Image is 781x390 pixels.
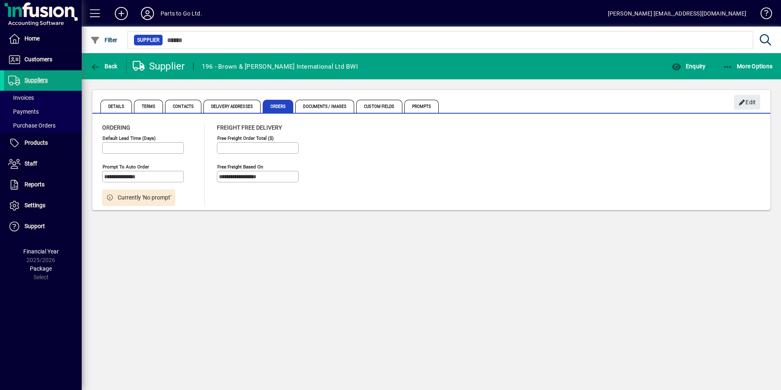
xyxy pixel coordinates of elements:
span: Settings [25,202,45,208]
mat-label: Free freight based on [217,164,263,170]
button: Filter [88,33,120,47]
span: Package [30,265,52,272]
button: Profile [134,6,161,21]
span: Purchase Orders [8,122,56,129]
mat-label: Prompt to auto order [103,164,149,170]
div: 196 - Brown & [PERSON_NAME] International Ltd BWI [202,60,358,73]
span: Reports [25,181,45,188]
app-page-header-button: Back [82,59,127,74]
button: More Options [721,59,775,74]
button: Add [108,6,134,21]
button: Edit [734,95,760,110]
span: Enquiry [672,63,705,69]
button: Back [88,59,120,74]
a: Support [4,216,82,237]
span: Documents / Images [295,100,354,113]
button: Enquiry [669,59,707,74]
span: Payments [8,108,39,115]
span: Prompts [404,100,439,113]
a: Staff [4,154,82,174]
span: Financial Year [23,248,59,255]
mat-label: Default lead time (days) [103,135,156,141]
span: Currently 'No prompt' [118,193,171,202]
span: Suppliers [25,77,48,83]
span: Supplier [137,36,159,44]
span: Customers [25,56,52,63]
span: Edit [739,96,756,109]
a: Purchase Orders [4,119,82,132]
a: Payments [4,105,82,119]
div: [PERSON_NAME] [EMAIL_ADDRESS][DOMAIN_NAME] [608,7,746,20]
a: Knowledge Base [754,2,771,28]
a: Reports [4,175,82,195]
a: Settings [4,195,82,216]
a: Products [4,133,82,153]
span: Freight Free Delivery [217,124,282,131]
span: Home [25,35,40,42]
div: Parts to Go Ltd. [161,7,202,20]
span: Products [25,139,48,146]
span: Contacts [165,100,201,113]
span: Details [100,100,132,113]
span: Staff [25,160,37,167]
mat-label: Free freight order total ($) [217,135,274,141]
span: Back [90,63,118,69]
span: Terms [134,100,163,113]
a: Invoices [4,91,82,105]
span: Ordering [102,124,130,131]
span: Support [25,223,45,229]
span: Orders [263,100,294,113]
a: Customers [4,49,82,70]
span: Filter [90,37,118,43]
span: Invoices [8,94,34,101]
span: Delivery Addresses [203,100,261,113]
span: Custom Fields [356,100,402,113]
span: More Options [723,63,773,69]
a: Home [4,29,82,49]
div: Supplier [133,60,185,73]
